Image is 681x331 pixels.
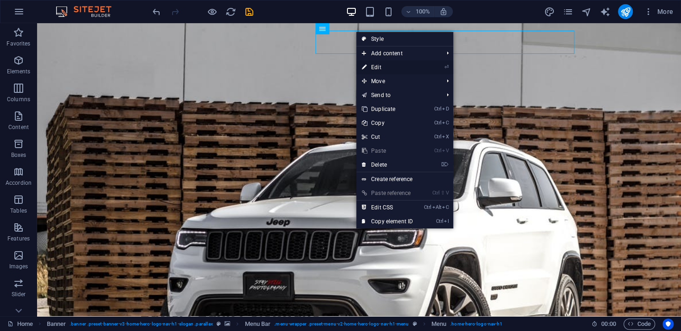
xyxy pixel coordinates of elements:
[442,204,449,210] i: C
[591,318,616,330] h6: Session time
[274,318,409,330] span: . menu-wrapper .preset-menu-v2-home-hero-logo-nav-h1-menu
[244,318,270,330] span: Click to select. Double-click to edit
[424,204,431,210] i: Ctrl
[544,6,555,17] button: design
[47,318,502,330] nav: breadcrumb
[225,6,236,17] button: reload
[434,148,441,154] i: Ctrl
[356,74,439,88] span: Move
[441,162,449,168] i: ⌦
[7,96,30,103] p: Columns
[244,6,255,17] button: save
[53,6,123,17] img: Editor Logo
[450,318,502,330] span: . home-hero-logo-nav-h1
[640,4,677,19] button: More
[356,32,453,46] a: Style
[662,318,674,330] button: Usercentrics
[356,46,439,60] span: Add content
[7,68,31,75] p: Elements
[581,6,591,17] i: Navigator
[439,7,448,16] i: On resize automatically adjust zoom level to fit chosen device.
[225,321,230,326] i: This element contains a background
[217,321,221,326] i: This element is a customizable preset
[623,318,655,330] button: Code
[356,60,418,74] a: ⏎Edit
[618,4,633,19] button: publish
[441,190,445,196] i: ⇧
[356,130,418,144] a: CtrlXCut
[11,151,26,159] p: Boxes
[8,123,29,131] p: Content
[10,207,27,214] p: Tables
[544,6,554,17] i: Design (Ctrl+Alt+Y)
[356,144,418,158] a: CtrlVPaste
[431,318,446,330] span: Click to select. Double-click to edit
[601,318,616,330] span: 00 00
[356,172,453,186] a: Create reference
[401,6,434,17] button: 100%
[151,6,162,17] button: undo
[446,190,449,196] i: V
[442,134,449,140] i: X
[47,318,66,330] span: Click to select. Double-click to edit
[444,64,449,70] i: ⏎
[70,318,213,330] span: . banner .preset-banner-v3-home-hero-logo-nav-h1-slogan .parallax
[356,214,418,228] a: CtrlICopy element ID
[608,320,609,327] span: :
[442,120,449,126] i: C
[356,102,418,116] a: CtrlDDuplicate
[434,106,441,112] i: Ctrl
[225,6,236,17] i: Reload page
[434,134,441,140] i: Ctrl
[581,6,592,17] button: navigator
[442,106,449,112] i: D
[644,7,673,16] span: More
[599,6,610,17] button: text_generator
[356,186,418,200] a: Ctrl⇧VPaste reference
[434,120,441,126] i: Ctrl
[599,6,610,17] i: AI Writer
[356,201,418,214] a: CtrlAltCEdit CSS
[415,6,430,17] h6: 100%
[9,263,28,270] p: Images
[436,218,443,224] i: Ctrl
[244,6,255,17] i: Save (Ctrl+S)
[432,204,441,210] i: Alt
[6,40,30,47] p: Favorites
[444,218,449,224] i: I
[412,321,417,326] i: This element is a customizable preset
[12,291,26,298] p: Slider
[356,88,439,102] a: Send to
[151,6,162,17] i: Undo: Change text (Ctrl+Z)
[356,116,418,130] a: CtrlCCopy
[628,318,651,330] span: Code
[562,6,573,17] button: pages
[7,235,30,242] p: Features
[432,190,440,196] i: Ctrl
[620,6,630,17] i: Publish
[6,179,32,187] p: Accordion
[7,318,33,330] a: Click to cancel selection. Double-click to open Pages
[442,148,449,154] i: V
[562,6,573,17] i: Pages (Ctrl+Alt+S)
[206,6,218,17] button: Click here to leave preview mode and continue editing
[356,158,418,172] a: ⌦Delete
